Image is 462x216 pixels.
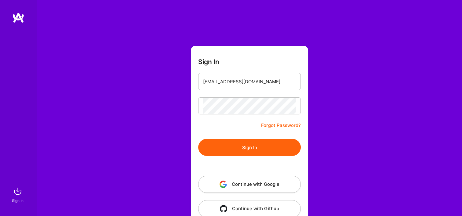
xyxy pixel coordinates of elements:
[220,205,227,212] img: icon
[261,122,301,129] a: Forgot Password?
[12,197,24,204] div: Sign In
[13,185,24,204] a: sign inSign In
[203,74,296,89] input: Email...
[220,181,227,188] img: icon
[12,185,24,197] img: sign in
[198,176,301,193] button: Continue with Google
[198,58,219,66] h3: Sign In
[12,12,24,23] img: logo
[198,139,301,156] button: Sign In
